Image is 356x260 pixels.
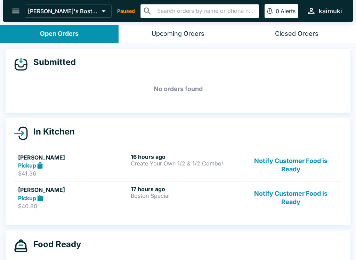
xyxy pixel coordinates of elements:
[18,162,36,169] strong: Pickup
[131,186,241,193] h6: 17 hours ago
[14,76,342,101] h5: No orders found
[7,2,25,20] button: open drawer
[18,195,36,202] strong: Pickup
[28,8,99,15] p: [PERSON_NAME]'s Boston Pizza
[18,153,128,162] h5: [PERSON_NAME]
[14,181,342,214] a: [PERSON_NAME]Pickup$40.8017 hours agoBoston SpecialNotify Customer Food is Ready
[14,149,342,181] a: [PERSON_NAME]Pickup$41.3616 hours agoCreate Your Own 1/2 & 1/2 Combo!Notify Customer Food is Ready
[276,8,279,15] p: 0
[244,153,338,177] button: Notify Customer Food is Ready
[152,30,204,38] div: Upcoming Orders
[275,30,318,38] div: Closed Orders
[25,5,112,18] button: [PERSON_NAME]'s Boston Pizza
[131,153,241,160] h6: 16 hours ago
[131,160,241,166] p: Create Your Own 1/2 & 1/2 Combo!
[28,57,76,67] h4: Submitted
[117,8,135,15] p: Paused
[131,193,241,199] p: Boston Special
[304,3,345,18] button: kaimuki
[281,8,296,15] p: Alerts
[28,127,75,137] h4: In Kitchen
[28,239,81,250] h4: Food Ready
[319,7,342,15] div: kaimuki
[18,170,128,177] p: $41.36
[40,30,79,38] div: Open Orders
[18,203,128,210] p: $40.80
[244,186,338,210] button: Notify Customer Food is Ready
[155,6,256,16] input: Search orders by name or phone number
[18,186,128,194] h5: [PERSON_NAME]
